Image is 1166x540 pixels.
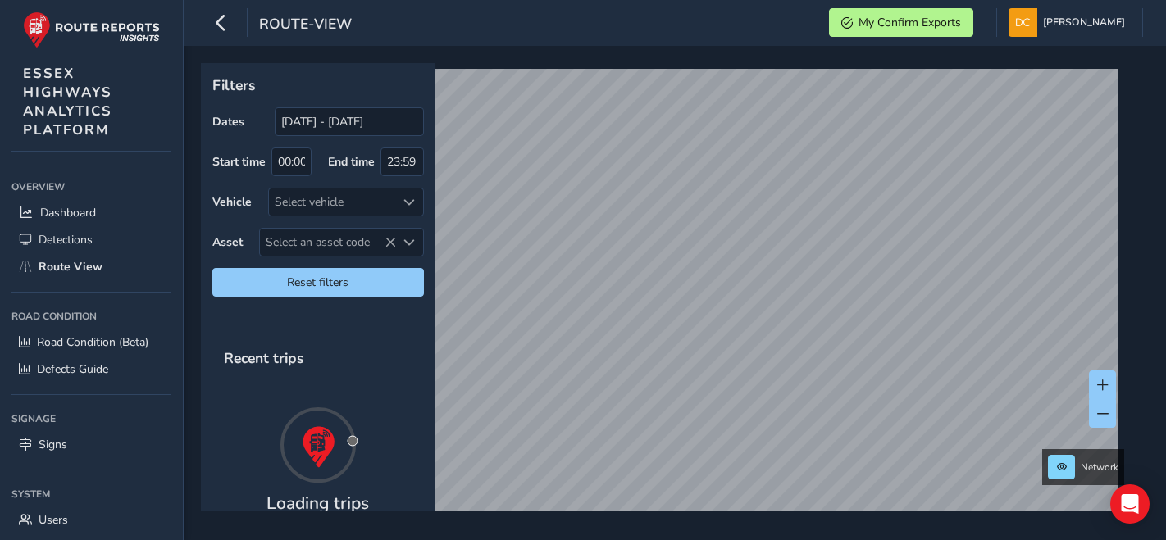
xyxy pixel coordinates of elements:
span: [PERSON_NAME] [1043,8,1125,37]
span: Dashboard [40,205,96,220]
img: diamond-layout [1009,8,1037,37]
span: Road Condition (Beta) [37,334,148,350]
div: Overview [11,175,171,199]
span: Route View [39,259,102,275]
span: Network [1081,461,1118,474]
span: Select an asset code [260,229,396,256]
a: Users [11,506,171,533]
div: Open Intercom Messenger [1110,484,1150,524]
div: Select an asset code [396,229,423,256]
a: Dashboard [11,199,171,226]
p: Filters [212,75,424,96]
a: Detections [11,226,171,253]
a: Signs [11,431,171,458]
h4: Loading trips [266,493,369,514]
label: End time [328,154,375,170]
span: ESSEX HIGHWAYS ANALYTICS PLATFORM [23,64,112,139]
a: Defects Guide [11,356,171,383]
label: Asset [212,234,243,250]
div: System [11,482,171,506]
button: Reset filters [212,268,424,297]
span: Users [39,512,68,528]
a: Road Condition (Beta) [11,329,171,356]
canvas: Map [207,69,1118,530]
span: route-view [259,14,352,37]
div: Select vehicle [269,188,396,216]
span: Recent trips [212,337,316,379]
button: [PERSON_NAME] [1009,8,1131,37]
span: Defects Guide [37,361,108,377]
span: Signs [39,437,67,452]
label: Start time [212,154,266,170]
label: Dates [212,114,244,129]
div: Road Condition [11,304,171,329]
a: Route View [11,253,171,280]
button: My Confirm Exports [829,8,973,37]
span: My Confirm Exports [859,15,961,30]
label: Vehicle [212,194,252,210]
span: Reset filters [225,275,412,290]
img: rr logo [23,11,160,48]
span: Detections [39,232,93,247]
div: Signage [11,406,171,431]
